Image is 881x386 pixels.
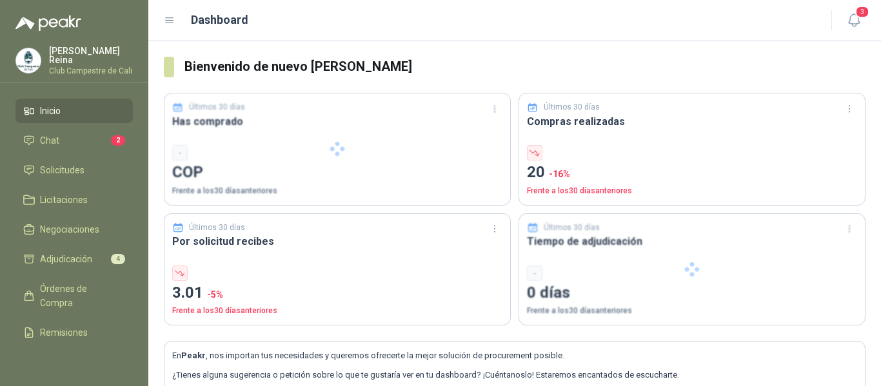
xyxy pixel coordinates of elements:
span: 2 [111,135,125,146]
p: Club Campestre de Cali [49,67,133,75]
h3: Bienvenido de nuevo [PERSON_NAME] [184,57,866,77]
span: Inicio [40,104,61,118]
p: Frente a los 30 días anteriores [172,305,502,317]
p: Últimos 30 días [189,222,245,234]
p: Últimos 30 días [544,101,600,113]
a: Adjudicación4 [15,247,133,271]
a: Órdenes de Compra [15,276,133,315]
a: Negociaciones [15,217,133,242]
h3: Por solicitud recibes [172,233,502,249]
a: Chat2 [15,128,133,153]
button: 3 [842,9,866,32]
span: -5 % [207,289,223,300]
a: Solicitudes [15,158,133,182]
p: 3.01 [172,281,502,305]
p: En , nos importan tus necesidades y queremos ofrecerte la mejor solución de procurement posible. [172,349,857,362]
span: Adjudicación [40,252,92,266]
h1: Dashboard [191,11,248,29]
p: [PERSON_NAME] Reina [49,46,133,64]
span: Órdenes de Compra [40,282,121,310]
a: Licitaciones [15,188,133,212]
img: Logo peakr [15,15,81,31]
a: Configuración [15,350,133,374]
span: Chat [40,133,59,148]
span: 3 [855,6,869,18]
span: Solicitudes [40,163,84,177]
span: Licitaciones [40,193,88,207]
img: Company Logo [16,48,41,73]
p: Frente a los 30 días anteriores [527,185,857,197]
a: Remisiones [15,320,133,345]
a: Inicio [15,99,133,123]
span: 4 [111,254,125,264]
p: 20 [527,160,857,185]
span: Negociaciones [40,222,99,236]
p: ¿Tienes alguna sugerencia o petición sobre lo que te gustaría ver en tu dashboard? ¡Cuéntanoslo! ... [172,369,857,381]
span: -16 % [549,169,570,179]
h3: Compras realizadas [527,113,857,130]
span: Remisiones [40,325,88,340]
b: Peakr [181,351,206,360]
